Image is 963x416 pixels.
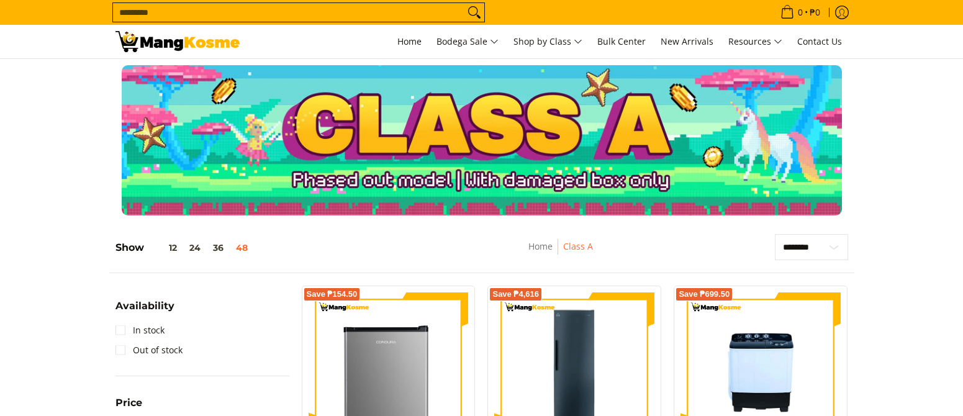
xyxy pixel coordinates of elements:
a: Shop by Class [507,25,589,58]
nav: Breadcrumbs [452,239,669,267]
span: 0 [796,8,805,17]
a: Bulk Center [591,25,652,58]
span: New Arrivals [661,35,713,47]
a: Resources [722,25,789,58]
span: Resources [728,34,782,50]
a: Contact Us [791,25,848,58]
span: • [777,6,824,19]
a: Bodega Sale [430,25,505,58]
button: 12 [144,243,183,253]
a: In stock [115,320,165,340]
span: Save ₱154.50 [307,291,358,298]
nav: Main Menu [252,25,848,58]
span: Save ₱699.50 [679,291,730,298]
span: Save ₱4,616 [492,291,539,298]
span: Contact Us [797,35,842,47]
span: Bodega Sale [436,34,499,50]
button: Search [464,3,484,22]
summary: Open [115,301,174,320]
img: Class A | Page 3 | Mang Kosme [115,31,240,52]
button: 48 [230,243,254,253]
a: Home [528,240,553,252]
a: New Arrivals [654,25,720,58]
h5: Show [115,242,254,254]
span: Availability [115,301,174,311]
a: Home [391,25,428,58]
span: Price [115,398,142,408]
a: Out of stock [115,340,183,360]
span: ₱0 [808,8,822,17]
span: Bulk Center [597,35,646,47]
a: Class A [563,240,593,252]
button: 36 [207,243,230,253]
button: 24 [183,243,207,253]
span: Shop by Class [513,34,582,50]
span: Home [397,35,422,47]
